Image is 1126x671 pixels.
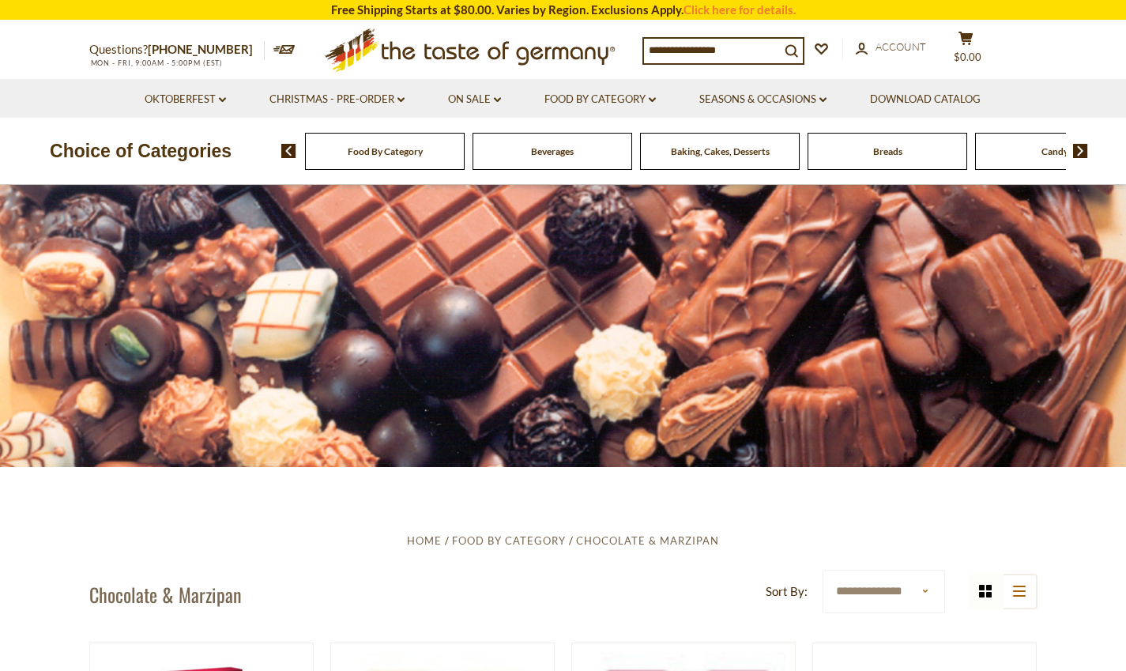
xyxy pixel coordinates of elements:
[576,534,719,547] a: Chocolate & Marzipan
[148,42,253,56] a: [PHONE_NUMBER]
[1041,145,1068,157] a: Candy
[89,40,265,60] p: Questions?
[1073,144,1088,158] img: next arrow
[544,91,656,108] a: Food By Category
[89,582,242,606] h1: Chocolate & Marzipan
[671,145,770,157] a: Baking, Cakes, Desserts
[870,91,981,108] a: Download Catalog
[448,91,501,108] a: On Sale
[856,39,926,56] a: Account
[699,91,827,108] a: Seasons & Occasions
[766,582,808,601] label: Sort By:
[943,31,990,70] button: $0.00
[407,534,442,547] a: Home
[873,145,902,157] a: Breads
[145,91,226,108] a: Oktoberfest
[281,144,296,158] img: previous arrow
[269,91,405,108] a: Christmas - PRE-ORDER
[348,145,423,157] a: Food By Category
[876,40,926,53] span: Account
[954,51,981,63] span: $0.00
[452,534,566,547] a: Food By Category
[89,58,224,67] span: MON - FRI, 9:00AM - 5:00PM (EST)
[684,2,796,17] a: Click here for details.
[531,145,574,157] a: Beverages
